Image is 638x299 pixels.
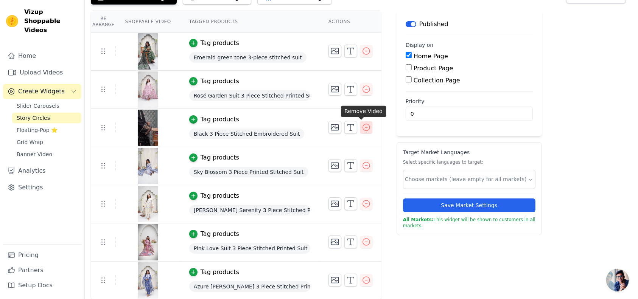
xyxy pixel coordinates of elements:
legend: Display on [406,41,434,49]
th: Actions [319,11,381,33]
button: Change Thumbnail [328,121,341,134]
label: Product Page [414,65,453,72]
div: Tag products [201,229,239,239]
button: Change Thumbnail [328,197,341,210]
div: Tag products [201,77,239,86]
th: Re Arrange [91,11,116,33]
button: Change Thumbnail [328,235,341,248]
div: Tag products [201,153,239,162]
label: Priority [406,98,533,105]
img: vizup-images-0066.png [137,110,159,146]
a: Upload Videos [3,65,81,80]
button: Tag products [189,115,239,124]
img: vizup-images-89d0.png [137,148,159,184]
button: Change Thumbnail [328,159,341,172]
div: Tag products [201,39,239,48]
div: Tag products [201,268,239,277]
span: Vizup Shoppable Videos [24,8,78,35]
a: Pricing [3,248,81,263]
a: Partners [3,263,81,278]
button: Change Thumbnail [328,45,341,57]
a: Floating-Pop ⭐ [12,125,81,135]
button: Tag products [189,39,239,48]
p: This widget will be shown to customers in all markets. [403,217,535,229]
label: Collection Page [414,77,460,84]
button: Tag products [189,268,239,277]
button: Tag products [189,153,239,162]
span: Floating-Pop ⭐ [17,126,58,134]
span: Emerald green tone 3-piece stitched suit [189,52,307,63]
a: Banner Video [12,149,81,160]
button: Change Thumbnail [328,274,341,287]
label: Home Page [414,53,448,60]
span: Black 3 Piece Stitched Embroidered Suit [189,129,305,139]
a: Settings [3,180,81,195]
img: vizup-images-e01e.png [137,33,159,70]
span: Story Circles [17,114,50,122]
div: Open chat [606,269,629,291]
a: Analytics [3,163,81,178]
img: vizup-images-d138.png [137,71,159,108]
span: [PERSON_NAME] Serenity 3 Piece Stitched Printed Suit [189,205,310,215]
span: Sky Blossom 3 Piece Printed Stitched Suit [189,167,308,177]
button: Tag products [189,229,239,239]
p: Select specific languages to target: [403,159,535,165]
th: Tagged Products [180,11,319,33]
span: Grid Wrap [17,138,43,146]
button: Save Market Settings [403,198,535,212]
button: Tag products [189,77,239,86]
strong: All Markets: [403,217,434,222]
span: Create Widgets [18,87,65,96]
p: Published [419,20,448,29]
img: Vizup [6,15,18,27]
a: Setup Docs [3,278,81,293]
a: Slider Carousels [12,101,81,111]
button: Tag products [189,191,239,200]
span: Banner Video [17,150,52,158]
button: Create Widgets [3,84,81,99]
div: Tag products [201,115,239,124]
img: vizup-images-bfb4.png [137,262,159,299]
span: Pink Love Suit 3 Piece Stitched Printed Suit [189,243,310,254]
img: vizup-images-a5a2.png [137,224,159,260]
p: Target Market Languages [403,149,535,156]
th: Shoppable Video [116,11,180,33]
div: Tag products [201,191,239,200]
button: Change Thumbnail [328,83,341,96]
input: Choose markets (leave empty for all markets) [405,175,528,183]
span: Slider Carousels [17,102,59,110]
a: Grid Wrap [12,137,81,147]
span: Rosé Garden Suit 3 Piece Stitched Printed Suit [189,90,310,101]
a: Home [3,48,81,64]
a: Story Circles [12,113,81,123]
span: Azure [PERSON_NAME] 3 Piece Stitched Printed Suit [189,281,310,292]
img: vizup-images-ba04.png [137,186,159,222]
